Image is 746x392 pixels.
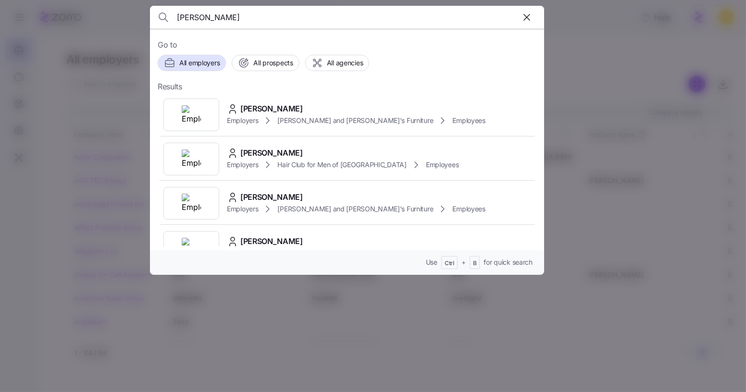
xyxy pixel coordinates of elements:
[426,160,459,170] span: Employees
[232,55,299,71] button: All prospects
[182,105,201,124] img: Employer logo
[158,39,536,51] span: Go to
[182,238,201,257] img: Employer logo
[277,204,433,214] span: [PERSON_NAME] and [PERSON_NAME]'s Furniture
[240,147,303,159] span: [PERSON_NAME]
[158,81,182,93] span: Results
[179,58,220,68] span: All employers
[277,116,433,125] span: [PERSON_NAME] and [PERSON_NAME]'s Furniture
[227,204,258,214] span: Employers
[461,257,466,267] span: +
[445,259,454,268] span: Ctrl
[227,160,258,170] span: Employers
[452,204,485,214] span: Employees
[253,58,293,68] span: All prospects
[305,55,370,71] button: All agencies
[240,191,303,203] span: [PERSON_NAME]
[327,58,363,68] span: All agencies
[182,194,201,213] img: Employer logo
[182,149,201,169] img: Employer logo
[240,103,303,115] span: [PERSON_NAME]
[158,55,226,71] button: All employers
[426,257,437,267] span: Use
[277,160,406,170] span: Hair Club for Men of [GEOGRAPHIC_DATA]
[240,235,303,247] span: [PERSON_NAME]
[473,259,477,268] span: B
[227,116,258,125] span: Employers
[452,116,485,125] span: Employees
[484,257,533,267] span: for quick search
